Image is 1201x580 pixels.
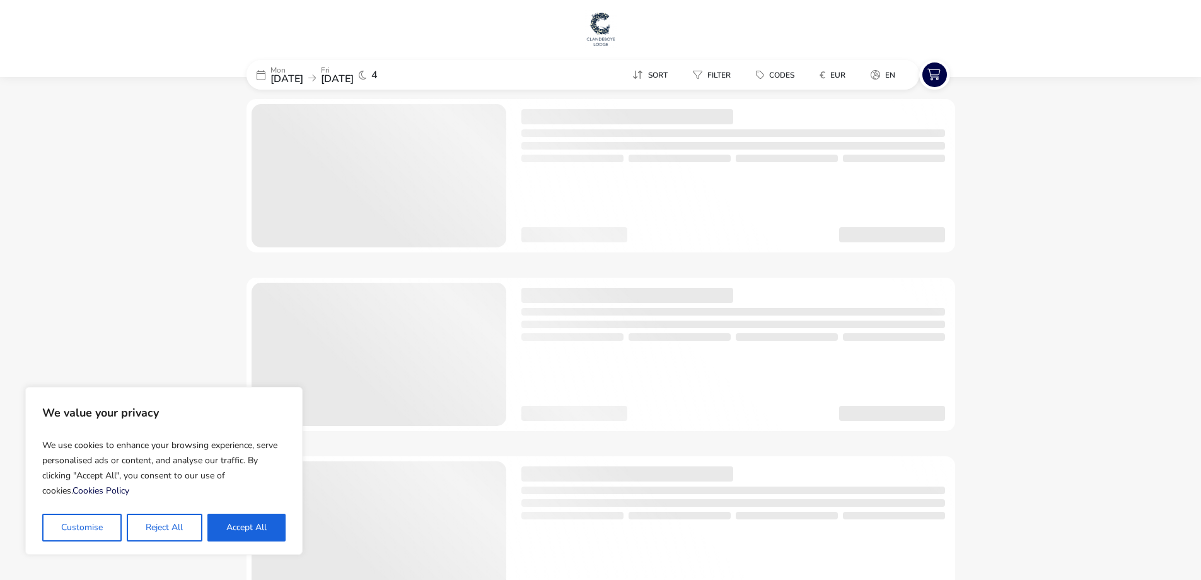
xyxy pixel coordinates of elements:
[861,66,905,84] button: en
[127,514,202,542] button: Reject All
[683,66,741,84] button: Filter
[42,514,122,542] button: Customise
[321,66,354,74] p: Fri
[746,66,804,84] button: Codes
[809,66,861,84] naf-pibe-menu-bar-item: €EUR
[270,66,303,74] p: Mon
[830,70,845,80] span: EUR
[683,66,746,84] naf-pibe-menu-bar-item: Filter
[746,66,809,84] naf-pibe-menu-bar-item: Codes
[861,66,910,84] naf-pibe-menu-bar-item: en
[820,69,825,81] i: €
[371,70,378,80] span: 4
[622,66,683,84] naf-pibe-menu-bar-item: Sort
[270,72,303,86] span: [DATE]
[622,66,678,84] button: Sort
[42,433,286,504] p: We use cookies to enhance your browsing experience, serve personalised ads or content, and analys...
[321,72,354,86] span: [DATE]
[207,514,286,542] button: Accept All
[707,70,731,80] span: Filter
[648,70,668,80] span: Sort
[585,10,617,48] img: Main Website
[42,400,286,425] p: We value your privacy
[73,485,129,497] a: Cookies Policy
[25,387,303,555] div: We value your privacy
[809,66,856,84] button: €EUR
[247,60,436,90] div: Mon[DATE]Fri[DATE]4
[769,70,794,80] span: Codes
[885,70,895,80] span: en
